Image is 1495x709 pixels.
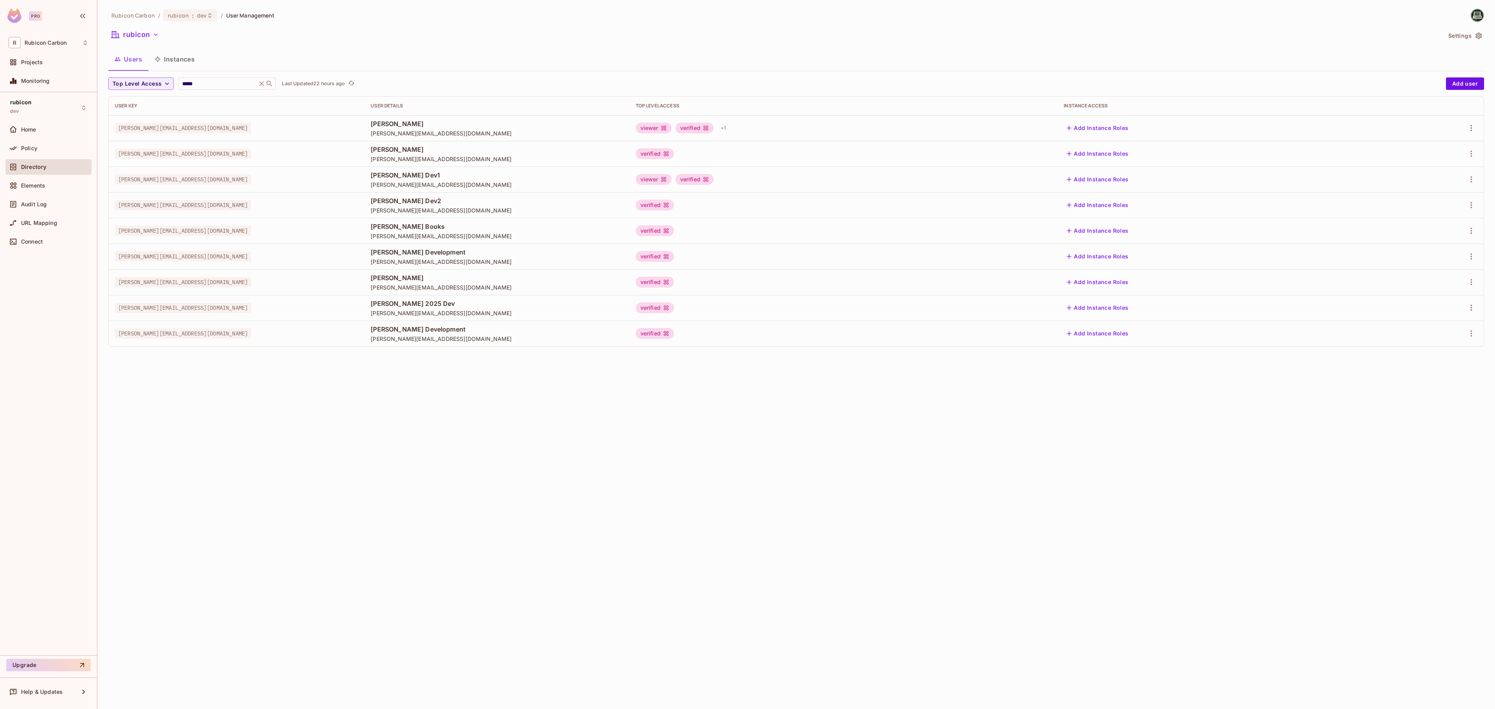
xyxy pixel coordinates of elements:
li: / [221,12,223,19]
span: Monitoring [21,78,50,84]
span: Audit Log [21,201,47,207]
button: Settings [1445,30,1484,42]
span: [PERSON_NAME][EMAIL_ADDRESS][DOMAIN_NAME] [115,226,251,236]
span: Directory [21,164,46,170]
button: Add Instance Roles [1064,147,1131,160]
span: R [9,37,21,48]
span: refresh [348,80,355,88]
button: Add user [1446,77,1484,90]
span: [PERSON_NAME][EMAIL_ADDRESS][DOMAIN_NAME] [371,130,623,137]
span: [PERSON_NAME][EMAIL_ADDRESS][DOMAIN_NAME] [115,277,251,287]
button: Add Instance Roles [1064,327,1131,340]
button: Instances [148,49,201,69]
span: [PERSON_NAME] 2025 Dev [371,299,623,308]
div: verified [636,328,674,339]
li: / [158,12,160,19]
div: Top Level Access [636,103,1052,109]
span: [PERSON_NAME] [371,145,623,154]
span: rubicon [10,99,32,105]
span: [PERSON_NAME][EMAIL_ADDRESS][DOMAIN_NAME] [115,328,251,339]
button: Users [108,49,148,69]
span: Policy [21,145,37,151]
span: User Management [226,12,275,19]
span: [PERSON_NAME] Dev1 [371,171,623,179]
button: Add Instance Roles [1064,173,1131,186]
span: [PERSON_NAME] [371,119,623,128]
span: [PERSON_NAME][EMAIL_ADDRESS][DOMAIN_NAME] [371,155,623,163]
span: Workspace: Rubicon Carbon [25,40,67,46]
img: Keith Hudson [1471,9,1484,22]
button: refresh [346,79,356,88]
span: [PERSON_NAME][EMAIL_ADDRESS][DOMAIN_NAME] [371,232,623,240]
span: URL Mapping [21,220,57,226]
span: [PERSON_NAME][EMAIL_ADDRESS][DOMAIN_NAME] [115,251,251,261]
button: Add Instance Roles [1064,199,1131,211]
span: dev [10,108,19,114]
div: User Details [371,103,623,109]
div: viewer [636,123,672,133]
img: SReyMgAAAABJRU5ErkJggg== [7,9,21,23]
span: rubicon [168,12,189,19]
span: [PERSON_NAME] Development [371,248,623,256]
span: Click to refresh data [345,79,356,88]
p: Last Updated 22 hours ago [282,81,345,87]
button: Add Instance Roles [1064,302,1131,314]
div: verified [675,174,714,185]
div: + 1 [718,122,729,134]
span: [PERSON_NAME][EMAIL_ADDRESS][DOMAIN_NAME] [115,123,251,133]
button: Add Instance Roles [1064,225,1131,237]
span: Top Level Access [113,79,162,89]
button: rubicon [108,28,162,41]
span: Projects [21,59,43,65]
div: Pro [29,11,42,21]
span: [PERSON_NAME][EMAIL_ADDRESS][DOMAIN_NAME] [115,149,251,159]
span: [PERSON_NAME][EMAIL_ADDRESS][DOMAIN_NAME] [371,309,623,317]
button: Add Instance Roles [1064,276,1131,288]
div: verified [636,302,674,313]
span: [PERSON_NAME][EMAIL_ADDRESS][DOMAIN_NAME] [371,181,623,188]
span: Connect [21,239,43,245]
div: verified [636,200,674,211]
span: Help & Updates [21,689,63,695]
span: : [192,12,194,19]
div: verified [636,277,674,288]
div: User Key [115,103,358,109]
div: viewer [636,174,672,185]
span: [PERSON_NAME] Books [371,222,623,231]
span: [PERSON_NAME][EMAIL_ADDRESS][DOMAIN_NAME] [115,200,251,210]
span: [PERSON_NAME][EMAIL_ADDRESS][DOMAIN_NAME] [115,303,251,313]
span: [PERSON_NAME] [371,274,623,282]
button: Top Level Access [108,77,174,90]
button: Add Instance Roles [1064,122,1131,134]
span: [PERSON_NAME] Dev2 [371,197,623,205]
span: the active workspace [111,12,155,19]
span: [PERSON_NAME][EMAIL_ADDRESS][DOMAIN_NAME] [371,284,623,291]
span: [PERSON_NAME][EMAIL_ADDRESS][DOMAIN_NAME] [115,174,251,184]
div: verified [636,225,674,236]
span: Elements [21,183,45,189]
div: verified [675,123,714,133]
button: Upgrade [6,659,91,671]
button: Add Instance Roles [1064,250,1131,263]
span: [PERSON_NAME][EMAIL_ADDRESS][DOMAIN_NAME] [371,258,623,265]
span: Home [21,126,36,133]
div: verified [636,251,674,262]
div: Instance Access [1064,103,1376,109]
span: [PERSON_NAME][EMAIL_ADDRESS][DOMAIN_NAME] [371,207,623,214]
span: dev [197,12,207,19]
span: [PERSON_NAME][EMAIL_ADDRESS][DOMAIN_NAME] [371,335,623,342]
span: [PERSON_NAME] Development [371,325,623,333]
div: verified [636,148,674,159]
